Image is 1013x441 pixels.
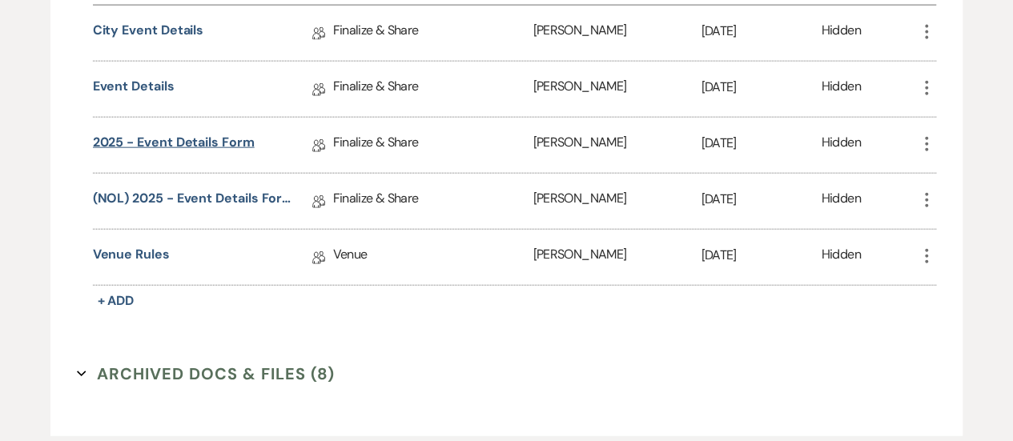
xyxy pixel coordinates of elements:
[333,230,533,285] div: Venue
[701,133,821,154] p: [DATE]
[701,189,821,210] p: [DATE]
[821,245,860,270] div: Hidden
[333,6,533,61] div: Finalize & Share
[93,189,293,214] a: (NOL) 2025 - Event Details Form
[93,77,175,102] a: Event Details
[533,230,701,285] div: [PERSON_NAME]
[333,118,533,173] div: Finalize & Share
[77,362,335,386] button: Archived Docs & Files (8)
[821,189,860,214] div: Hidden
[821,133,860,158] div: Hidden
[533,62,701,117] div: [PERSON_NAME]
[93,290,139,312] button: + Add
[533,174,701,229] div: [PERSON_NAME]
[333,174,533,229] div: Finalize & Share
[821,21,860,46] div: Hidden
[821,77,860,102] div: Hidden
[701,77,821,98] p: [DATE]
[533,118,701,173] div: [PERSON_NAME]
[93,21,204,46] a: City Event Details
[701,21,821,42] p: [DATE]
[98,292,135,309] span: + Add
[93,245,170,270] a: Venue Rules
[93,133,255,158] a: 2025 - Event Details Form
[701,245,821,266] p: [DATE]
[333,62,533,117] div: Finalize & Share
[533,6,701,61] div: [PERSON_NAME]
